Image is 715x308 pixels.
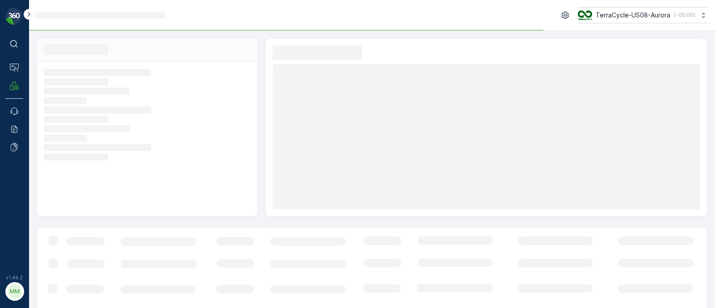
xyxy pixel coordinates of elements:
span: v 1.49.2 [5,275,23,280]
div: MM [8,284,22,299]
img: logo [5,7,23,25]
button: MM [5,282,23,301]
img: image_ci7OI47.png [578,10,592,20]
p: TerraCycle-US08-Aurora [596,11,670,20]
p: ( -05:00 ) [674,12,695,19]
button: TerraCycle-US08-Aurora(-05:00) [578,7,708,23]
